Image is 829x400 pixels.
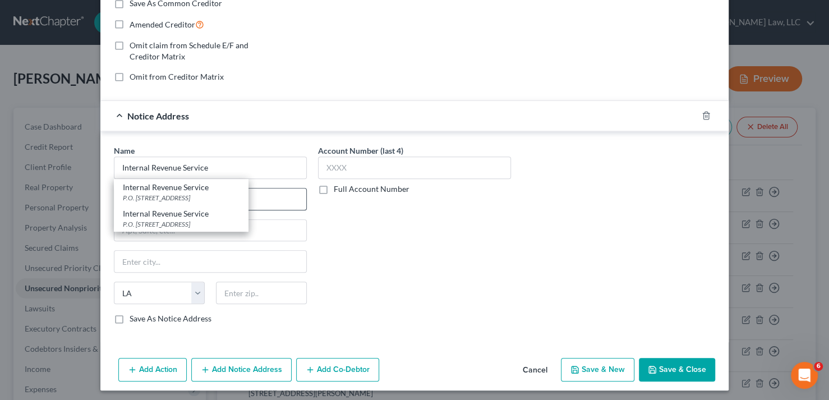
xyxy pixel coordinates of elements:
button: Add Action [118,358,187,381]
span: Notice Address [127,111,189,121]
button: Save & New [561,358,634,381]
button: Add Co-Debtor [296,358,379,381]
div: P.O. [STREET_ADDRESS] [123,193,240,203]
label: Account Number (last 4) [318,145,403,157]
div: Internal Revenue Service [123,208,240,219]
span: Omit claim from Schedule E/F and Creditor Matrix [130,40,248,61]
input: Enter zip.. [216,282,307,304]
label: Save As Notice Address [130,313,211,324]
iframe: Intercom live chat [791,362,818,389]
div: P.O. [STREET_ADDRESS] [123,219,240,229]
button: Save & Close [639,358,715,381]
span: Omit from Creditor Matrix [130,72,224,81]
span: Name [114,146,135,155]
span: 6 [814,362,823,371]
button: Cancel [514,359,556,381]
button: Add Notice Address [191,358,292,381]
input: XXXX [318,157,511,179]
label: Full Account Number [334,183,409,195]
div: Internal Revenue Service [123,182,240,193]
input: Enter city... [114,251,306,272]
input: Search by name... [114,157,307,179]
span: Amended Creditor [130,20,195,29]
